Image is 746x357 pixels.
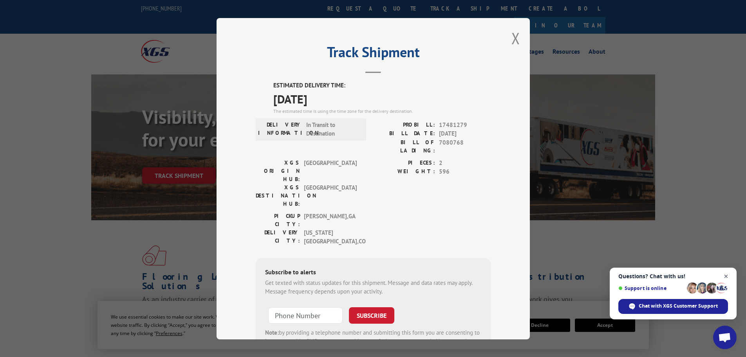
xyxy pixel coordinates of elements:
span: Questions? Chat with us! [618,273,728,279]
label: PROBILL: [373,120,435,129]
label: XGS ORIGIN HUB: [256,158,300,183]
div: Subscribe to alerts [265,267,481,278]
input: Phone Number [268,307,343,323]
strong: Note: [265,328,279,336]
label: DELIVERY INFORMATION: [258,120,302,138]
label: BILL OF LADING: [373,138,435,154]
span: Chat with XGS Customer Support [639,303,718,310]
label: BILL DATE: [373,129,435,138]
div: The estimated time is using the time zone for the delivery destination. [273,107,491,114]
span: 7080768 [439,138,491,154]
div: Open chat [713,326,737,349]
span: [US_STATE][GEOGRAPHIC_DATA] , CO [304,228,357,246]
label: WEIGHT: [373,167,435,176]
span: In Transit to Destination [306,120,359,138]
h2: Track Shipment [256,47,491,62]
label: ESTIMATED DELIVERY TIME: [273,81,491,90]
label: PICKUP CITY: [256,212,300,228]
span: [GEOGRAPHIC_DATA] [304,183,357,208]
button: Close modal [511,28,520,49]
span: [GEOGRAPHIC_DATA] [304,158,357,183]
span: 17481279 [439,120,491,129]
span: 2 [439,158,491,167]
label: PIECES: [373,158,435,167]
span: Support is online [618,285,684,291]
div: by providing a telephone number and submitting this form you are consenting to be contacted by SM... [265,328,481,355]
label: XGS DESTINATION HUB: [256,183,300,208]
div: Get texted with status updates for this shipment. Message and data rates may apply. Message frequ... [265,278,481,296]
div: Chat with XGS Customer Support [618,299,728,314]
button: SUBSCRIBE [349,307,394,323]
span: 596 [439,167,491,176]
span: [DATE] [439,129,491,138]
label: DELIVERY CITY: [256,228,300,246]
span: Close chat [721,272,731,281]
span: [PERSON_NAME] , GA [304,212,357,228]
span: [DATE] [273,90,491,107]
